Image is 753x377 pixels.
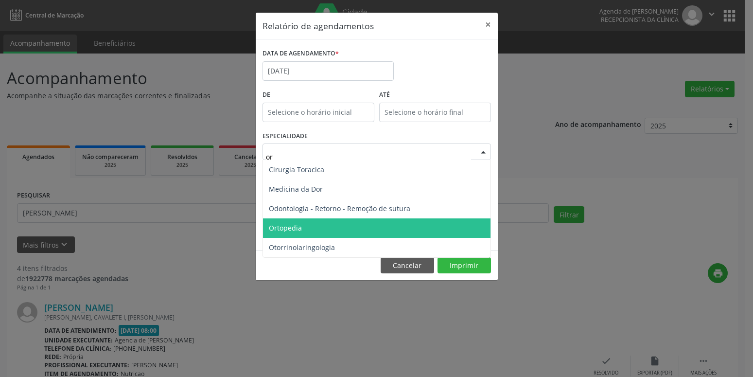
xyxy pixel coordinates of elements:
span: Otorrinolaringologia [269,243,335,252]
span: Ortopedia [269,223,302,233]
input: Selecione o horário final [379,103,491,122]
button: Cancelar [381,257,434,274]
label: DATA DE AGENDAMENTO [263,46,339,61]
input: Selecione o horário inicial [263,103,374,122]
span: Medicina da Dor [269,184,323,194]
label: ESPECIALIDADE [263,129,308,144]
span: Odontologia - Retorno - Remoção de sutura [269,204,410,213]
span: Cirurgia Toracica [269,165,324,174]
input: Selecione uma data ou intervalo [263,61,394,81]
button: Imprimir [438,257,491,274]
h5: Relatório de agendamentos [263,19,374,32]
label: De [263,88,374,103]
label: ATÉ [379,88,491,103]
input: Seleciona uma especialidade [266,147,471,166]
button: Close [478,13,498,36]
